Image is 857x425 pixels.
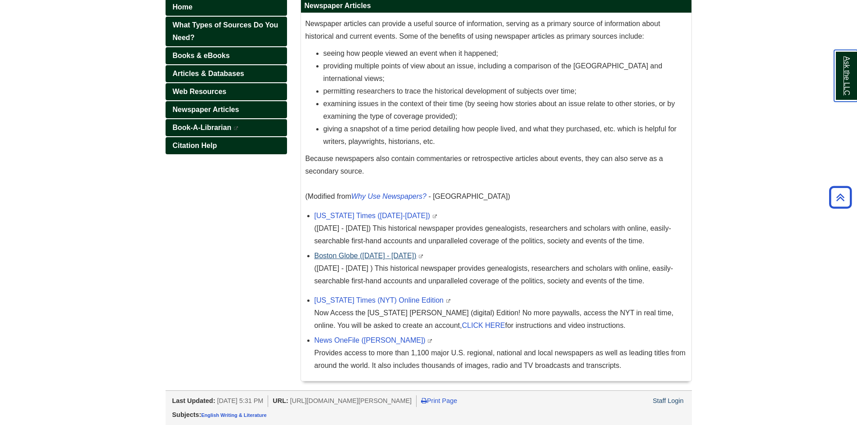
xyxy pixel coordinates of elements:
[166,47,287,64] a: Books & eBooks
[421,398,427,404] i: Print Page
[323,60,687,85] li: providing multiple points of view about an issue, including a comparison of the [GEOGRAPHIC_DATA]...
[314,347,687,372] div: Provides access to more than 1,100 major U.S. regional, national and local newspapers as well as ...
[314,222,687,247] div: ([DATE] - [DATE]) This historical newspaper provides genealogists, researchers and scholars with ...
[653,397,684,404] a: Staff Login
[166,17,287,46] a: What Types of Sources Do You Need?
[172,411,202,418] span: Subjects:
[351,192,426,200] a: Why Use Newspapers?
[427,339,433,343] i: This link opens in a new window
[418,255,424,259] i: This link opens in a new window
[166,137,287,154] a: Citation Help
[305,152,687,203] p: Because newspapers also contain commentaries or retrospective articles about events, they can als...
[314,212,431,219] a: [US_STATE] Times ([DATE]-[DATE])
[323,98,687,123] li: examining issues in the context of their time (by seeing how stories about an issue relate to oth...
[462,322,505,329] a: CLICK HERE
[314,252,417,259] a: Boston Globe ([DATE] - [DATE])
[290,397,412,404] span: [URL][DOMAIN_NAME][PERSON_NAME]
[314,262,687,287] p: ([DATE] - [DATE] ) This historical newspaper provides genealogists, researchers and scholars with...
[172,397,215,404] span: Last Updated:
[166,65,287,82] a: Articles & Databases
[173,52,230,59] span: Books & eBooks
[173,106,239,113] span: Newspaper Articles
[166,119,287,136] a: Book-A-Librarian
[826,191,855,203] a: Back to Top
[173,3,193,11] span: Home
[314,336,426,344] a: News OneFile ([PERSON_NAME])
[421,397,457,404] a: Print Page
[201,412,266,418] a: English Writing & Literature
[323,85,687,98] li: permitting researchers to trace the historical development of subjects over time;
[323,47,687,60] li: seeing how people viewed an event when it happened;
[233,126,239,130] i: This link opens in a new window
[166,101,287,118] a: Newspaper Articles
[314,307,687,332] div: Now Access the [US_STATE] [PERSON_NAME] (digital) Edition! No more paywalls, access the NYT in re...
[173,124,232,131] span: Book-A-Librarian
[173,88,227,95] span: Web Resources
[432,215,437,219] i: This link opens in a new window
[273,397,288,404] span: URL:
[173,142,217,149] span: Citation Help
[173,70,244,77] span: Articles & Databases
[445,299,451,303] i: This link opens in a new window
[173,21,278,41] span: What Types of Sources Do You Need?
[323,123,687,148] li: giving a snapshot of a time period detailing how people lived, and what they purchased, etc. whic...
[166,83,287,100] a: Web Resources
[314,296,444,304] a: [US_STATE] Times (NYT) Online Edition
[305,18,687,43] p: Newspaper articles can provide a useful source of information, serving as a primary source of inf...
[217,397,263,404] span: [DATE] 5:31 PM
